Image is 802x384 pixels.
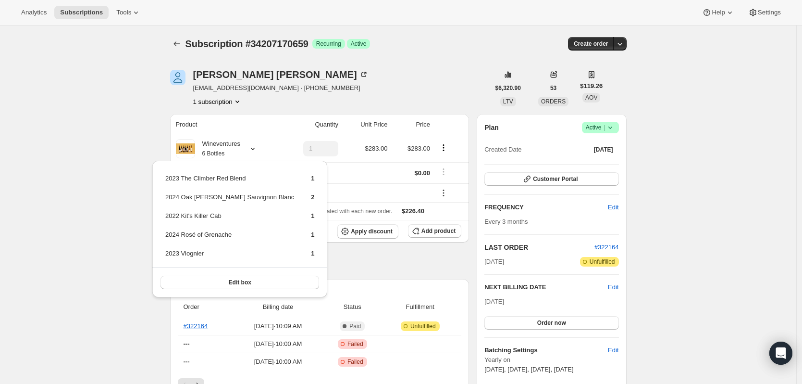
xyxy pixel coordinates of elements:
[349,322,361,330] span: Paid
[351,228,393,235] span: Apply discount
[484,145,521,154] span: Created Date
[202,150,225,157] small: 6 Bottles
[236,302,320,312] span: Billing date
[193,70,369,79] div: [PERSON_NAME] [PERSON_NAME]
[484,172,618,186] button: Customer Portal
[311,212,314,219] span: 1
[590,258,615,266] span: Unfulfilled
[165,230,295,247] td: 2024 Rosé of Grenache
[608,282,618,292] button: Edit
[537,319,566,327] span: Order now
[347,340,363,348] span: Failed
[568,37,614,51] button: Create order
[170,70,185,85] span: Sandra Flores
[229,279,251,286] span: Edit box
[193,83,369,93] span: [EMAIL_ADDRESS][DOMAIN_NAME] · [PHONE_NUMBER]
[311,193,314,201] span: 2
[407,145,430,152] span: $283.00
[160,276,319,289] button: Edit box
[184,358,190,365] span: ---
[410,322,436,330] span: Unfulfilled
[347,358,363,366] span: Failed
[236,357,320,367] span: [DATE] · 10:00 AM
[280,114,341,135] th: Quantity
[236,321,320,331] span: [DATE] · 10:09 AM
[170,114,280,135] th: Product
[484,282,608,292] h2: NEXT BILLING DATE
[503,98,513,105] span: LTV
[484,298,504,305] span: [DATE]
[484,366,573,373] span: [DATE], [DATE], [DATE], [DATE]
[769,342,792,365] div: Open Intercom Messenger
[436,142,451,153] button: Product actions
[326,302,379,312] span: Status
[408,224,461,238] button: Add product
[311,175,314,182] span: 1
[608,346,618,355] span: Edit
[54,6,109,19] button: Subscriptions
[602,343,624,358] button: Edit
[184,340,190,347] span: ---
[165,248,295,266] td: 2023 Viognier
[712,9,725,16] span: Help
[185,38,308,49] span: Subscription #34207170659
[116,9,131,16] span: Tools
[533,175,578,183] span: Customer Portal
[541,98,566,105] span: ORDERS
[165,211,295,229] td: 2022 Kit's Killer Cab
[490,81,527,95] button: $6,320.90
[15,6,52,19] button: Analytics
[484,316,618,330] button: Order now
[421,227,456,235] span: Add product
[604,124,605,131] span: |
[311,231,314,238] span: 1
[111,6,147,19] button: Tools
[484,355,618,365] span: Yearly on
[337,224,398,239] button: Apply discount
[544,81,562,95] button: 53
[195,139,240,158] div: Wineventures
[365,145,388,152] span: $283.00
[574,40,608,48] span: Create order
[594,243,619,251] a: #322164
[316,40,341,48] span: Recurring
[484,218,528,225] span: Every 3 months
[193,97,242,106] button: Product actions
[696,6,740,19] button: Help
[178,296,233,318] th: Order
[391,114,433,135] th: Price
[170,37,184,51] button: Subscriptions
[165,192,295,210] td: 2024 Oak [PERSON_NAME] Sauvignon Blanc
[402,207,424,215] span: $226.40
[758,9,781,16] span: Settings
[585,94,597,101] span: AOV
[594,243,619,252] button: #322164
[580,81,603,91] span: $119.26
[415,169,431,177] span: $0.00
[236,339,320,349] span: [DATE] · 10:00 AM
[60,9,103,16] span: Subscriptions
[384,302,456,312] span: Fulfillment
[484,203,608,212] h2: FREQUENCY
[311,250,314,257] span: 1
[484,123,499,132] h2: Plan
[484,257,504,267] span: [DATE]
[351,40,367,48] span: Active
[550,84,556,92] span: 53
[495,84,521,92] span: $6,320.90
[436,166,451,177] button: Shipping actions
[484,243,594,252] h2: LAST ORDER
[484,346,608,355] h6: Batching Settings
[184,322,208,330] a: #322164
[742,6,787,19] button: Settings
[341,114,391,135] th: Unit Price
[21,9,47,16] span: Analytics
[586,123,615,132] span: Active
[588,143,619,156] button: [DATE]
[165,173,295,191] td: 2023 The Climber Red Blend
[608,203,618,212] span: Edit
[602,200,624,215] button: Edit
[594,146,613,154] span: [DATE]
